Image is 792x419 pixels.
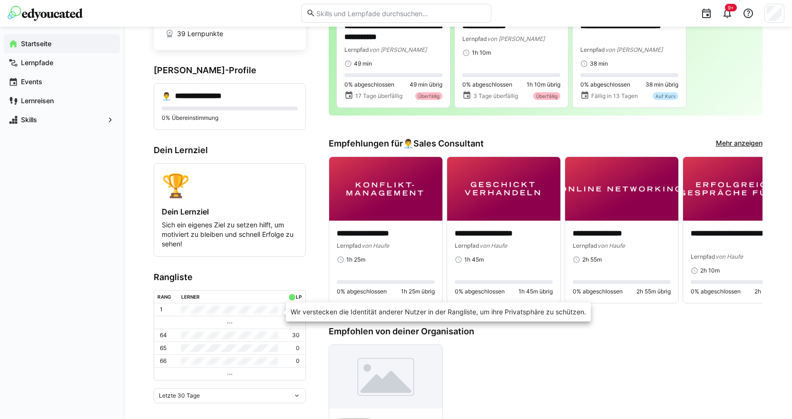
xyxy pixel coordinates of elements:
div: Überfällig [533,92,560,100]
span: 38 min übrig [645,81,678,88]
span: Sales Consultant [413,138,484,149]
span: Fällig in 13 Tagen [591,92,638,100]
span: Lernpfad [344,46,369,53]
span: 1h 45m übrig [518,288,553,295]
p: 1 [160,306,163,313]
span: 9+ [728,5,734,10]
span: 0% abgeschlossen [337,288,387,295]
span: von [PERSON_NAME] [369,46,427,53]
span: 1h 45m [464,256,484,263]
h3: [PERSON_NAME]-Profile [154,65,306,76]
span: 0% abgeschlossen [344,81,394,88]
h3: Empfohlen von deiner Organisation [329,326,763,337]
span: 2h 10m [700,267,720,274]
div: Auf Kurs [653,92,678,100]
p: 0% Übereinstimmung [162,114,298,122]
span: von Haufe [715,253,743,260]
p: 64 [160,331,167,339]
span: 1h 10m [472,49,491,57]
p: 0 [296,344,300,352]
span: 0% abgeschlossen [455,288,505,295]
img: image [565,157,678,221]
span: 49 min übrig [410,81,442,88]
input: Skills und Lernpfade durchsuchen… [315,9,486,18]
span: 38 min [590,60,608,68]
span: von Haufe [479,242,507,249]
span: Lernpfad [462,35,487,42]
p: Sich ein eigenes Ziel zu setzen hilft, um motiviert zu bleiben und schnell Erfolge zu sehen! [162,220,298,249]
div: 🏆 [162,171,298,199]
img: image [329,345,442,409]
div: 👨‍💼 [403,138,484,149]
h3: Dein Lernziel [154,145,306,156]
span: Lernpfad [337,242,362,249]
p: 0 [296,357,300,365]
img: image [329,157,442,221]
h3: Rangliste [154,272,306,283]
h4: Dein Lernziel [162,207,298,216]
span: Wir verstecken die Identität anderer Nutzer in der Rangliste, um ihre Privatsphäre zu schützen. [291,308,586,316]
img: image [447,157,560,221]
span: 49 min [354,60,372,68]
div: Überfällig [415,92,442,100]
span: 0% abgeschlossen [573,288,623,295]
a: Mehr anzeigen [716,138,763,149]
p: 30 [292,331,300,339]
span: Lernpfad [691,253,715,260]
span: 1h 10m übrig [527,81,560,88]
div: Rang [157,294,171,300]
span: 0% abgeschlossen [691,288,741,295]
span: von Haufe [362,242,389,249]
div: 👨‍💼 [162,91,171,101]
span: 17 Tage überfällig [355,92,402,100]
span: von Haufe [597,242,625,249]
span: Letzte 30 Tage [159,392,200,400]
span: Lernpfad [573,242,597,249]
span: Lernpfad [455,242,479,249]
div: LP [296,294,302,300]
span: 2h 10m übrig [754,288,789,295]
span: 39 Lernpunkte [177,29,223,39]
span: 1h 25m übrig [401,288,435,295]
div: Lerner [181,294,200,300]
span: 1h 25m [346,256,365,263]
span: 3 Tage überfällig [473,92,518,100]
span: 2h 55m [582,256,602,263]
span: Lernpfad [580,46,605,53]
p: 66 [160,357,166,365]
span: von [PERSON_NAME] [605,46,663,53]
span: von [PERSON_NAME] [487,35,545,42]
h3: Empfehlungen für [329,138,484,149]
p: 65 [160,344,166,352]
span: 2h 55m übrig [636,288,671,295]
span: 0% abgeschlossen [580,81,630,88]
span: 0% abgeschlossen [462,81,512,88]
